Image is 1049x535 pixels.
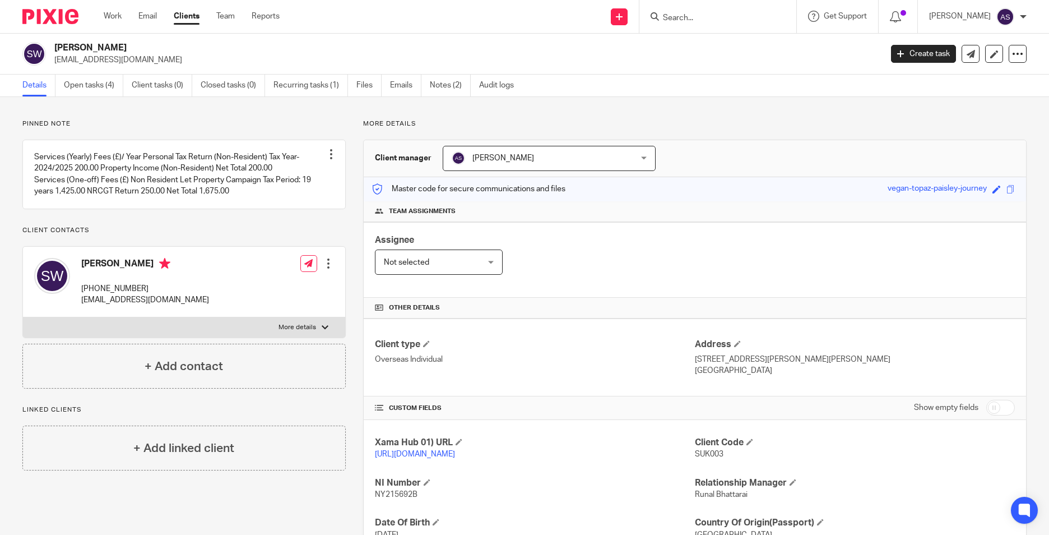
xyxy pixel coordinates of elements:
a: Client tasks (0) [132,75,192,96]
a: Clients [174,11,199,22]
p: Master code for secure communications and files [372,183,565,195]
span: [PERSON_NAME] [472,154,534,162]
a: Closed tasks (0) [201,75,265,96]
a: Emails [390,75,421,96]
p: [EMAIL_ADDRESS][DOMAIN_NAME] [81,294,209,306]
h4: + Add linked client [133,440,234,457]
img: svg%3E [452,151,465,165]
a: Notes (2) [430,75,471,96]
h4: Relationship Manager [695,477,1015,489]
p: More details [279,323,316,332]
p: [STREET_ADDRESS][PERSON_NAME][PERSON_NAME] [695,354,1015,365]
span: Other details [389,303,440,312]
a: [URL][DOMAIN_NAME] [375,450,455,458]
a: Work [104,11,122,22]
a: Recurring tasks (1) [273,75,348,96]
div: vegan-topaz-paisley-journey [888,183,987,196]
p: [GEOGRAPHIC_DATA] [695,365,1015,376]
span: SUK003 [695,450,723,458]
h4: [PERSON_NAME] [81,258,209,272]
i: Primary [159,258,170,269]
a: Open tasks (4) [64,75,123,96]
a: Team [216,11,235,22]
h4: Xama Hub 01) URL [375,437,695,449]
span: Get Support [824,12,867,20]
a: Files [356,75,382,96]
h3: Client manager [375,153,431,164]
p: Client contacts [22,226,346,235]
span: Not selected [384,259,429,266]
h4: Client type [375,339,695,350]
a: Email [138,11,157,22]
p: More details [363,119,1027,128]
span: NY215692B [375,491,417,499]
img: svg%3E [22,42,46,66]
img: svg%3E [34,258,70,294]
h2: [PERSON_NAME] [54,42,710,54]
p: Linked clients [22,405,346,414]
img: svg%3E [996,8,1014,26]
a: Audit logs [479,75,522,96]
h4: NI Number [375,477,695,489]
a: Details [22,75,55,96]
img: Pixie [22,9,78,24]
span: Team assignments [389,207,456,216]
input: Search [662,13,763,24]
h4: + Add contact [145,358,223,375]
h4: CUSTOM FIELDS [375,404,695,413]
h4: Client Code [695,437,1015,449]
h4: Country Of Origin(Passport) [695,517,1015,529]
p: [EMAIL_ADDRESS][DOMAIN_NAME] [54,54,874,66]
label: Show empty fields [914,402,978,413]
p: [PHONE_NUMBER] [81,283,209,294]
span: Assignee [375,236,414,245]
a: Reports [252,11,280,22]
span: Runal Bhattarai [695,491,748,499]
p: Pinned note [22,119,346,128]
h4: Address [695,339,1015,350]
p: [PERSON_NAME] [929,11,991,22]
a: Create task [891,45,956,63]
h4: Date Of Birth [375,517,695,529]
p: Overseas Individual [375,354,695,365]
